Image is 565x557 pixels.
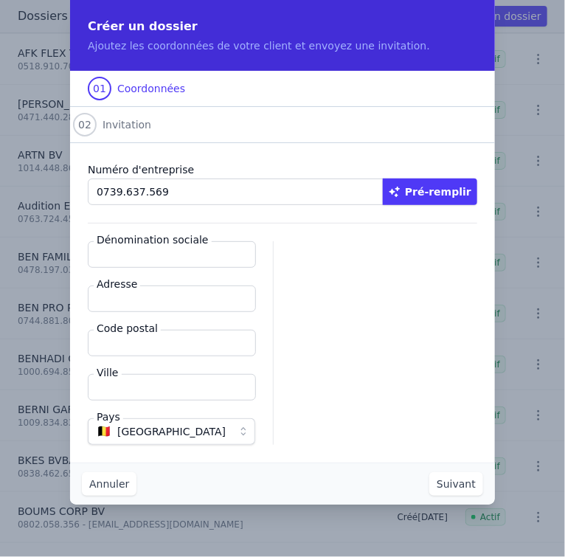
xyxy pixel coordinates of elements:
label: Ville [94,365,122,380]
span: [GEOGRAPHIC_DATA] [117,423,226,440]
nav: Progress [70,71,495,143]
label: Numéro d'entreprise [88,161,477,179]
span: 02 [78,117,91,132]
label: Pays [94,409,123,424]
label: Adresse [94,277,140,291]
span: 🇧🇪 [97,427,111,436]
p: Ajoutez les coordonnées de votre client et envoyez une invitation. [88,38,477,53]
button: Suivant [429,472,483,496]
button: Annuler [82,472,136,496]
label: Code postal [94,321,161,336]
label: Dénomination sociale [94,232,212,247]
span: 01 [93,81,106,96]
button: Pré-remplir [383,179,477,205]
button: 🇧🇪 [GEOGRAPHIC_DATA] [88,418,255,445]
span: Coordonnées [117,81,185,96]
h2: Créer un dossier [88,18,477,35]
span: Invitation [103,117,151,132]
